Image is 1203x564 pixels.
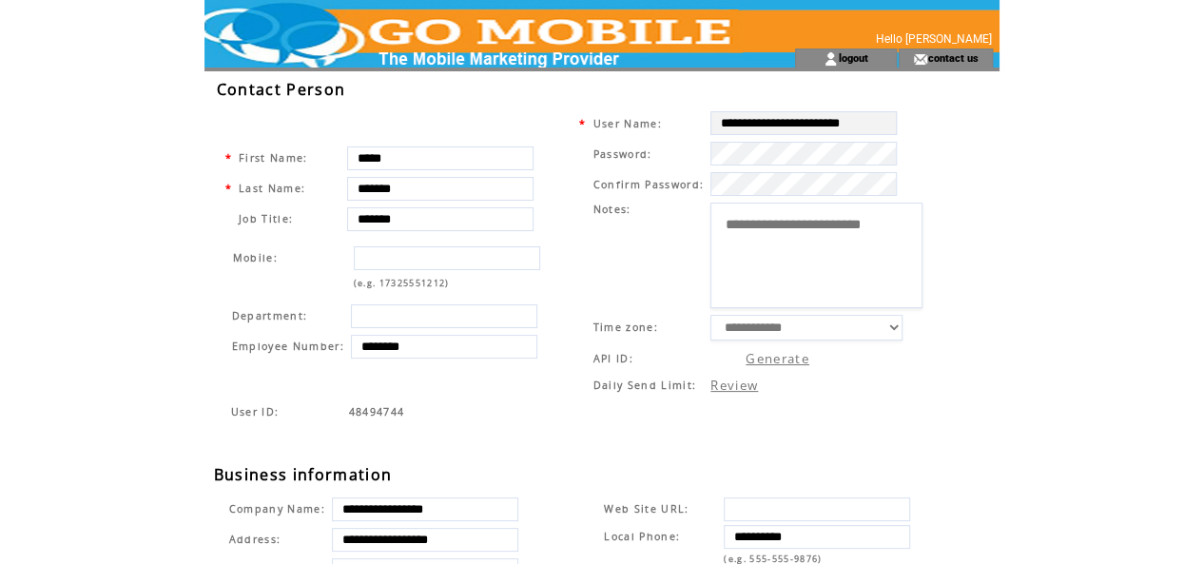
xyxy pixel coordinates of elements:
[233,251,278,264] span: Mobile:
[239,151,308,165] span: First Name:
[229,533,281,546] span: Address:
[592,352,632,365] span: API ID:
[927,51,978,64] a: contact us
[592,321,657,334] span: Time zone:
[239,182,305,195] span: Last Name:
[592,117,661,130] span: User Name:
[604,502,689,515] span: Web Site URL:
[231,405,280,418] span: Indicates the agent code for sign up page with sales agent or reseller tracking code
[876,32,992,46] span: Hello [PERSON_NAME]
[349,405,405,418] span: Indicates the agent code for sign up page with sales agent or reseller tracking code
[232,340,344,353] span: Employee Number:
[710,377,758,394] a: Review
[604,530,680,543] span: Local Phone:
[592,147,651,161] span: Password:
[229,502,325,515] span: Company Name:
[214,464,393,485] span: Business information
[217,79,346,100] span: Contact Person
[913,51,927,67] img: contact_us_icon.gif
[232,309,308,322] span: Department:
[239,212,293,225] span: Job Title:
[592,203,631,216] span: Notes:
[592,379,696,392] span: Daily Send Limit:
[824,51,838,67] img: account_icon.gif
[592,178,704,191] span: Confirm Password:
[838,51,867,64] a: logout
[354,277,450,289] span: (e.g. 17325551212)
[746,350,809,367] a: Generate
